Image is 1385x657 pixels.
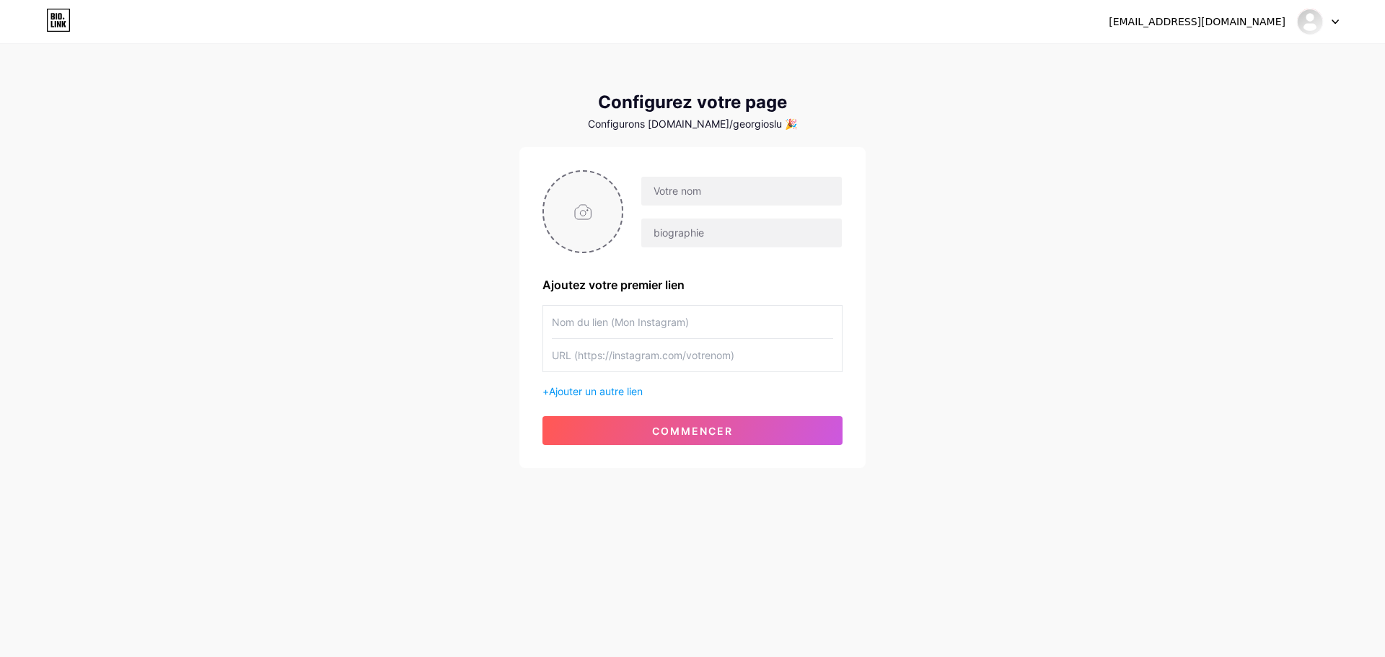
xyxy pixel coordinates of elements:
font: Ajouter un autre lien [549,385,643,397]
input: Nom du lien (Mon Instagram) [552,306,833,338]
img: Georgios Stagkos [1296,8,1324,35]
input: biographie [641,219,842,247]
font: + [542,385,549,397]
input: Votre nom [641,177,842,206]
font: Configurons [DOMAIN_NAME]/georgioslu 🎉 [588,118,797,130]
font: [EMAIL_ADDRESS][DOMAIN_NAME] [1109,16,1285,27]
font: Configurez votre page [598,92,787,113]
input: URL (https://instagram.com/votrenom) [552,339,833,371]
font: commencer [652,425,733,437]
button: commencer [542,416,843,445]
font: Ajoutez votre premier lien [542,278,685,292]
